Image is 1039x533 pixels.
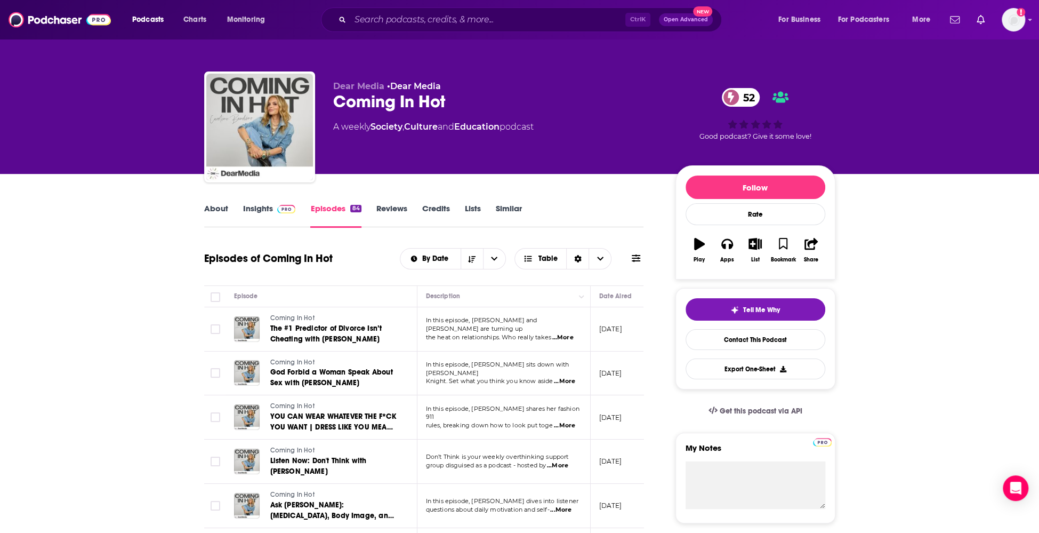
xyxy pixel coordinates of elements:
span: Toggle select row [211,368,220,378]
a: Society [371,122,402,132]
div: Apps [720,257,734,263]
button: List [741,231,769,269]
span: and [438,122,454,132]
a: 52 [722,88,760,107]
a: Coming In Hot [270,358,398,368]
a: Lists [465,203,481,228]
span: Listen Now: Don't Think with [PERSON_NAME] [270,456,367,476]
a: Coming In Hot [270,490,398,500]
div: Search podcasts, credits, & more... [331,7,732,32]
div: Play [694,257,705,263]
span: Podcasts [132,12,164,27]
span: In this episode, [PERSON_NAME] dives into listener [426,497,579,505]
button: Bookmark [769,231,797,269]
a: Similar [496,203,522,228]
p: [DATE] [599,457,622,466]
span: • [387,81,441,91]
a: InsightsPodchaser Pro [243,203,296,228]
span: In this episode, [PERSON_NAME] shares her fashion 911 [426,405,579,421]
a: Charts [176,11,213,28]
div: Sort Direction [566,249,589,269]
span: By Date [422,255,452,262]
span: In this episode, [PERSON_NAME] sits down with [PERSON_NAME] [426,361,569,377]
h2: Choose List sort [400,248,506,269]
span: ...More [552,333,573,342]
span: New [693,6,712,17]
p: [DATE] [599,369,622,378]
span: YOU CAN WEAR WHATEVER THE F*CK YOU WANT | DRESS LIKE YOU MEAN IT [270,412,396,442]
button: open menu [125,11,178,28]
div: 84 [350,205,361,212]
span: For Business [778,12,820,27]
a: God Forbid a Woman Speak About Sex with [PERSON_NAME] [270,367,398,388]
a: YOU CAN WEAR WHATEVER THE F*CK YOU WANT | DRESS LIKE YOU MEAN IT [270,411,398,433]
button: Apps [713,231,741,269]
button: tell me why sparkleTell Me Why [686,298,825,321]
span: , [402,122,404,132]
span: The #1 Predictor of Divorce Isn’t Cheating with [PERSON_NAME] [270,324,382,344]
a: Reviews [376,203,407,228]
span: Toggle select row [211,501,220,511]
a: Education [454,122,500,132]
a: Show notifications dropdown [972,11,989,29]
span: For Podcasters [838,12,889,27]
div: 52Good podcast? Give it some love! [675,81,835,147]
span: Coming In Hot [270,491,315,498]
button: Choose View [514,248,612,269]
a: Episodes84 [310,203,361,228]
img: Podchaser - Follow, Share and Rate Podcasts [9,10,111,30]
span: Good podcast? Give it some love! [699,132,811,140]
a: Culture [404,122,438,132]
span: Don’t Think is your weekly overthinking support [426,453,569,460]
span: Monitoring [227,12,265,27]
span: Ctrl K [625,13,650,27]
input: Search podcasts, credits, & more... [350,11,625,28]
span: Logged in as Ashley_Beenen [1002,8,1025,31]
h1: Episodes of Coming In Hot [204,252,333,265]
span: God Forbid a Woman Speak About Sex with [PERSON_NAME] [270,368,393,387]
a: The #1 Predictor of Divorce Isn’t Cheating with [PERSON_NAME] [270,323,398,345]
div: Episode [234,290,258,303]
span: Coming In Hot [270,447,315,454]
span: the heat on relationships. Who really takes [426,333,551,341]
img: User Profile [1002,8,1025,31]
span: ...More [550,506,571,514]
span: Get this podcast via API [719,407,802,416]
a: Credits [422,203,450,228]
a: Get this podcast via API [700,398,811,424]
span: Toggle select row [211,457,220,466]
div: Date Aired [599,290,632,303]
div: Description [426,290,460,303]
svg: Add a profile image [1017,8,1025,17]
span: Ask [PERSON_NAME]: [MEDICAL_DATA], Body Image, and Being a Badass in Your 50s [270,500,394,531]
button: open menu [771,11,834,28]
button: Column Actions [575,290,588,303]
div: Share [804,257,818,263]
div: A weekly podcast [333,121,534,133]
div: Rate [686,203,825,225]
a: Ask [PERSON_NAME]: [MEDICAL_DATA], Body Image, and Being a Badass in Your 50s [270,500,398,521]
a: Coming In Hot [270,446,398,456]
p: [DATE] [599,324,622,333]
span: questions about daily motivation and self- [426,506,550,513]
span: rules, breaking down how to look put toge [426,421,553,429]
img: Podchaser Pro [813,438,832,447]
span: ...More [554,421,575,430]
button: Show profile menu [1002,8,1025,31]
span: Coming In Hot [270,359,315,366]
span: Open Advanced [664,17,708,22]
a: Dear Media [390,81,441,91]
span: group disguised as a podcast - hosted by [426,462,546,469]
button: open menu [831,11,905,28]
a: Contact This Podcast [686,329,825,350]
button: open menu [220,11,279,28]
img: Coming In Hot [206,74,313,180]
span: Coming In Hot [270,402,315,410]
span: ...More [547,462,568,470]
span: Charts [183,12,206,27]
a: Coming In Hot [270,402,398,411]
p: [DATE] [599,501,622,510]
span: Toggle select row [211,412,220,422]
img: tell me why sparkle [730,306,739,314]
